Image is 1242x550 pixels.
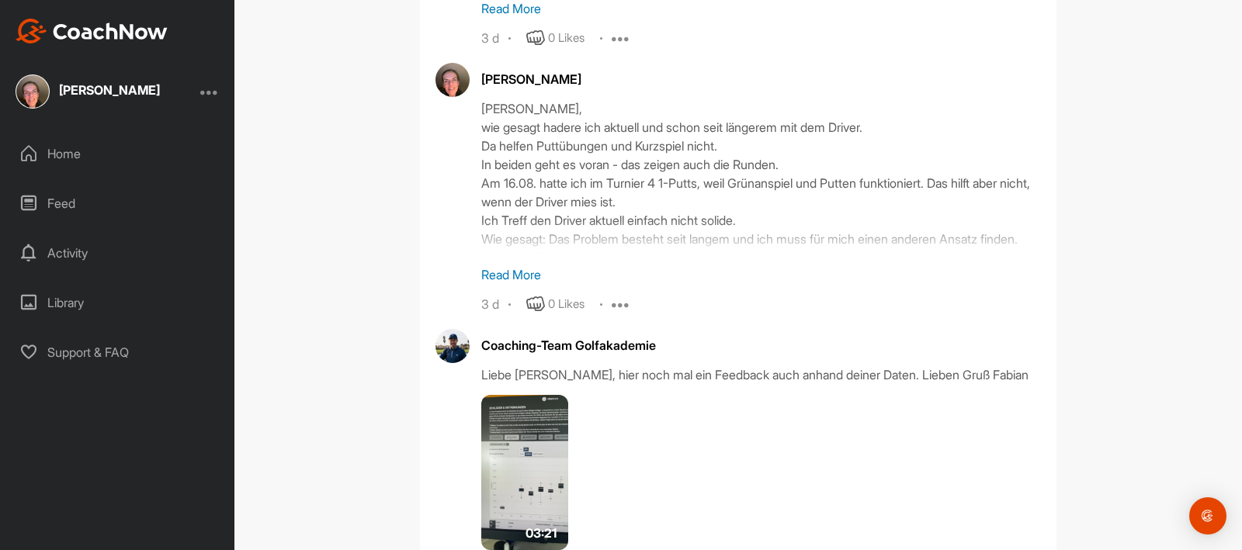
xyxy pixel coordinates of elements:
[548,29,585,47] div: 0 Likes
[481,70,1041,88] div: [PERSON_NAME]
[481,365,1041,384] div: Liebe [PERSON_NAME], hier noch mal ein Feedback auch anhand deiner Daten. Lieben Gruß Fabian
[526,524,557,542] span: 03:21
[59,84,160,96] div: [PERSON_NAME]
[16,74,50,109] img: square_21a8955c46f6345e79b892bb0d440da5.jpg
[481,265,1041,284] p: Read More
[435,329,470,363] img: avatar
[1189,497,1226,534] div: Open Intercom Messenger
[435,63,470,97] img: avatar
[9,283,227,322] div: Library
[16,19,168,43] img: CoachNow
[481,297,499,313] div: 3 d
[481,31,499,47] div: 3 d
[481,99,1041,254] div: [PERSON_NAME], wie gesagt hadere ich aktuell und schon seit längerem mit dem Driver. Da helfen Pu...
[9,134,227,173] div: Home
[9,233,227,272] div: Activity
[9,333,227,372] div: Support & FAQ
[9,184,227,223] div: Feed
[481,336,1041,355] div: Coaching-Team Golfakademie
[548,296,585,313] div: 0 Likes
[481,395,568,550] img: media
